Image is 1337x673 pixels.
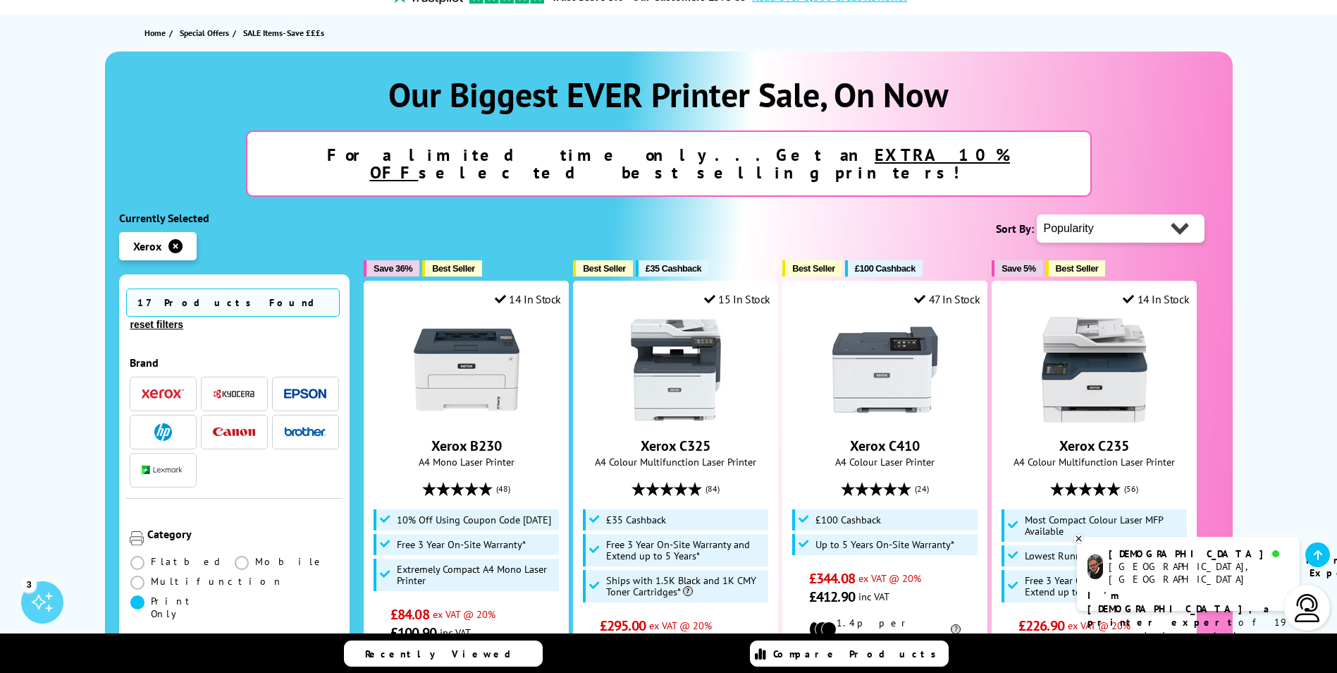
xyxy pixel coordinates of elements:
[364,260,419,277] button: Save 36%
[344,641,543,667] a: Recently Viewed
[243,28,324,38] span: SALE Items- Save £££s
[704,292,770,306] div: 15 In Stock
[496,475,510,502] span: (48)
[1025,514,1184,537] span: Most Compact Colour Laser MFP Available
[137,423,188,442] button: HP
[432,263,475,274] span: Best Seller
[706,475,720,502] span: (84)
[1088,554,1103,579] img: chris-livechat.png
[1042,317,1147,423] img: Xerox C235
[845,260,923,277] button: £100 Cashback
[119,211,350,225] div: Currently Selected
[414,317,519,423] img: Xerox B230
[1088,589,1274,629] b: I'm [DEMOGRAPHIC_DATA], a printer expert
[133,239,161,253] span: Xerox
[370,144,1011,183] u: EXTRA 10% OFF
[996,222,1034,236] span: Sort By:
[606,575,765,598] span: Ships with 1.5K Black and 1K CMY Toner Cartridges*
[832,317,938,423] img: Xerox C410
[284,427,326,437] img: Brother
[365,648,525,660] span: Recently Viewed
[397,539,526,550] span: Free 3 Year On-Site Warranty*
[255,555,325,568] span: Mobile
[327,144,1010,183] strong: For a limited time only...Get an selected best selling printers!
[280,384,331,404] button: Epson
[142,466,184,474] img: Lexmark
[433,607,495,621] span: ex VAT @ 20%
[600,617,646,635] span: £295.00
[999,455,1189,468] span: A4 Colour Multifunction Laser Printer
[581,455,770,468] span: A4 Colour Multifunction Laser Printer
[137,384,188,404] button: Xerox
[137,461,188,480] button: Lexmark
[649,619,712,632] span: ex VAT @ 20%
[390,624,436,642] span: £100.90
[623,317,729,423] img: Xerox C325
[792,263,835,274] span: Best Seller
[914,292,980,306] div: 47 In Stock
[855,263,916,274] span: £100 Cashback
[390,605,429,624] span: £84.08
[151,555,225,568] span: Flatbed
[1018,617,1064,635] span: £226.90
[636,260,708,277] button: £35 Cashback
[606,514,666,526] span: £35 Cashback
[809,569,855,588] span: £344.08
[130,531,144,545] img: Category
[414,411,519,425] a: Xerox B230
[1046,260,1106,277] button: Best Seller
[646,263,701,274] span: £35 Cashback
[809,617,961,642] li: 1.4p per mono page
[1088,589,1289,669] p: of 19 years! I can help you choose the right product
[1059,437,1129,455] a: Xerox C235
[130,356,340,370] div: Brand
[815,514,881,526] span: £100 Cashback
[431,437,502,455] a: Xerox B230
[1042,411,1147,425] a: Xerox C235
[180,25,233,40] a: Special Offers
[397,514,551,526] span: 10% Off Using Coupon Code [DATE]
[583,263,626,274] span: Best Seller
[858,571,921,585] span: ex VAT @ 20%
[371,455,561,468] span: A4 Mono Laser Printer
[573,260,633,277] button: Best Seller
[154,423,172,441] img: HP
[126,289,340,317] span: 17 Products Found
[1056,263,1099,274] span: Best Seller
[790,455,980,468] span: A4 Colour Laser Printer
[119,73,1219,116] h1: Our Biggest EVER Printer Sale, On Now
[850,437,920,455] a: Xerox C410
[1002,263,1035,274] span: Save 5%
[992,260,1042,277] button: Save 5%
[809,588,855,606] span: £412.90
[641,437,710,455] a: Xerox C325
[142,389,184,399] img: Xerox
[151,575,283,588] span: Multifunction
[750,641,949,667] a: Compare Products
[623,411,729,425] a: Xerox C325
[213,389,255,399] img: Kyocera
[280,423,331,442] button: Brother
[144,25,169,40] a: Home
[209,423,259,442] button: Canon
[606,539,765,562] span: Free 3 Year On-Site Warranty and Extend up to 5 Years*
[1025,550,1170,562] span: Lowest Running Costs in its Class
[1123,292,1189,306] div: 14 In Stock
[147,527,340,541] div: Category
[782,260,842,277] button: Best Seller
[151,595,235,620] span: Print Only
[832,411,938,425] a: Xerox C410
[1109,547,1288,560] div: [DEMOGRAPHIC_DATA]
[1025,575,1184,598] span: Free 3 Year On-Site Warranty and Extend up to 5 Years*
[858,590,889,603] span: inc VAT
[374,263,412,274] span: Save 36%
[397,564,556,586] span: Extremely Compact A4 Mono Laser Printer
[209,384,259,404] button: Kyocera
[773,648,944,660] span: Compare Products
[422,260,482,277] button: Best Seller
[440,626,471,639] span: inc VAT
[1068,619,1130,632] span: ex VAT @ 20%
[21,576,37,592] div: 3
[126,318,187,331] button: reset filters
[915,475,929,502] span: (24)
